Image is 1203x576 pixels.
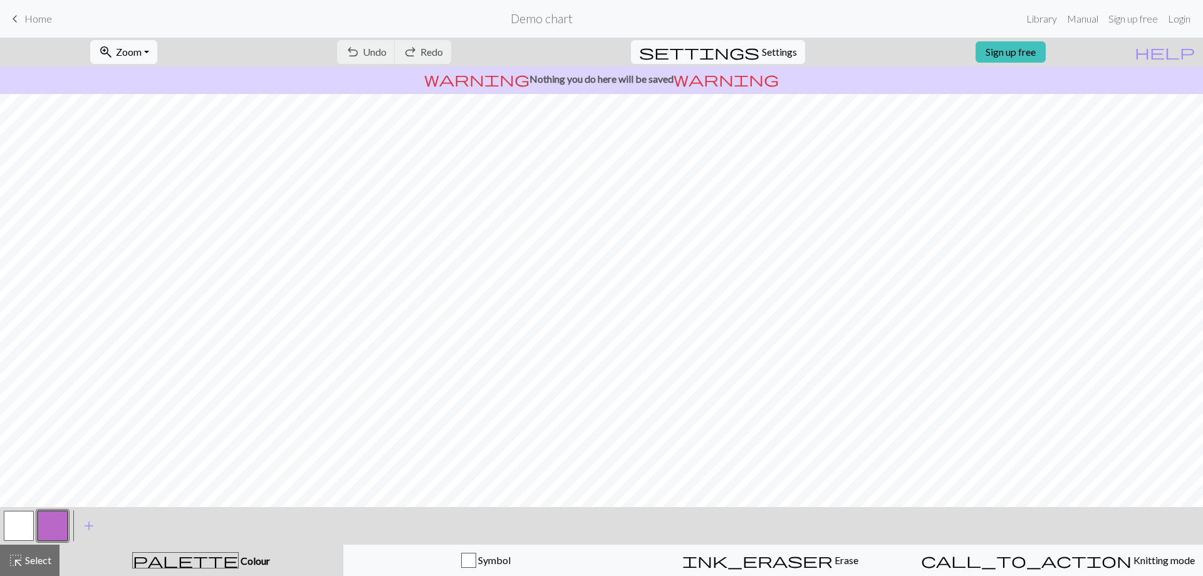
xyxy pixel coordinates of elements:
span: highlight_alt [8,552,23,569]
a: Sign up free [976,41,1046,63]
span: warning [674,70,779,88]
span: palette [133,552,238,569]
span: Settings [762,45,797,60]
h2: Demo chart [511,11,573,26]
span: Colour [239,555,270,567]
span: Knitting mode [1132,554,1195,566]
span: zoom_in [98,43,113,61]
button: Knitting mode [913,545,1203,576]
span: Home [24,13,52,24]
span: add [81,517,96,535]
a: Sign up free [1103,6,1163,31]
button: Symbol [343,545,628,576]
span: Symbol [476,554,511,566]
span: warning [424,70,529,88]
i: Settings [639,45,759,60]
span: help [1135,43,1195,61]
span: ink_eraser [682,552,833,569]
a: Manual [1062,6,1103,31]
span: Select [23,554,51,566]
p: Nothing you do here will be saved [5,71,1198,86]
span: call_to_action [921,552,1132,569]
button: SettingsSettings [631,40,805,64]
span: keyboard_arrow_left [8,10,23,28]
button: Zoom [90,40,157,64]
a: Home [8,8,52,29]
a: Login [1163,6,1195,31]
span: settings [639,43,759,61]
button: Colour [60,545,343,576]
a: Library [1021,6,1062,31]
span: Zoom [116,46,142,58]
button: Erase [628,545,913,576]
span: Erase [833,554,858,566]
